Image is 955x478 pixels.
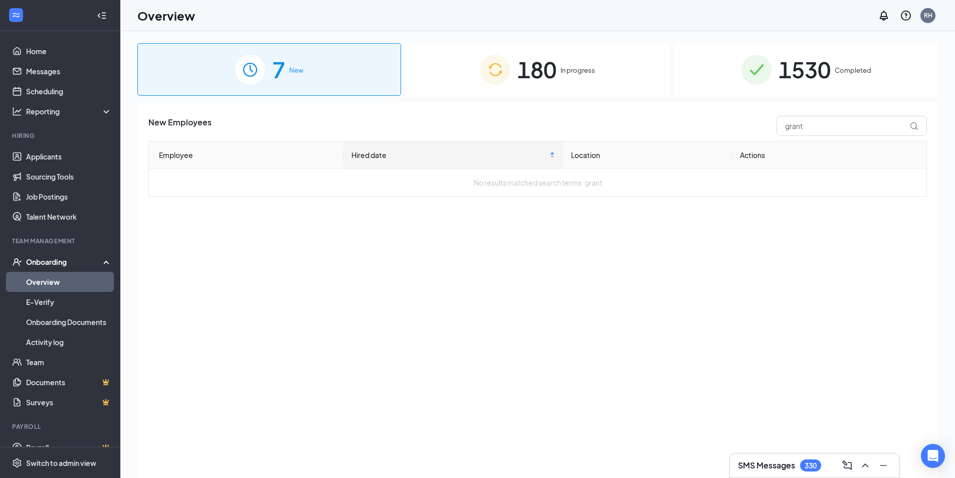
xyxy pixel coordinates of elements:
[924,11,932,20] div: RH
[26,106,112,116] div: Reporting
[12,458,22,468] svg: Settings
[839,457,855,473] button: ComposeMessage
[26,187,112,207] a: Job Postings
[272,52,285,87] span: 7
[148,116,212,136] span: New Employees
[26,458,96,468] div: Switch to admin view
[26,272,112,292] a: Overview
[26,292,112,312] a: E-Verify
[26,167,112,187] a: Sourcing Tools
[149,141,343,169] th: Employee
[517,52,556,87] span: 180
[97,11,107,21] svg: Collapse
[878,10,890,22] svg: Notifications
[26,332,112,352] a: Activity log
[289,65,303,75] span: New
[12,257,22,267] svg: UserCheck
[137,7,195,24] h1: Overview
[12,106,22,116] svg: Analysis
[857,457,873,473] button: ChevronUp
[26,61,112,81] a: Messages
[12,131,110,140] div: Hiring
[26,372,112,392] a: DocumentsCrown
[738,460,795,471] h3: SMS Messages
[26,312,112,332] a: Onboarding Documents
[859,459,871,471] svg: ChevronUp
[26,81,112,101] a: Scheduling
[26,146,112,167] a: Applicants
[26,392,112,412] a: SurveysCrown
[11,10,21,20] svg: WorkstreamLogo
[921,444,945,468] div: Open Intercom Messenger
[12,422,110,431] div: Payroll
[26,41,112,61] a: Home
[835,65,871,75] span: Completed
[877,459,889,471] svg: Minimize
[732,141,926,169] th: Actions
[563,141,732,169] th: Location
[12,237,110,245] div: Team Management
[779,52,831,87] span: 1530
[777,116,927,136] input: Search by Name, Job Posting, or Process
[841,459,853,471] svg: ComposeMessage
[26,437,112,457] a: PayrollCrown
[26,207,112,227] a: Talent Network
[351,149,547,161] span: Hired date
[26,257,103,267] div: Onboarding
[900,10,912,22] svg: QuestionInfo
[149,169,926,196] td: No results matched search terms: grant
[560,65,595,75] span: In progress
[805,461,817,470] div: 330
[875,457,891,473] button: Minimize
[26,352,112,372] a: Team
